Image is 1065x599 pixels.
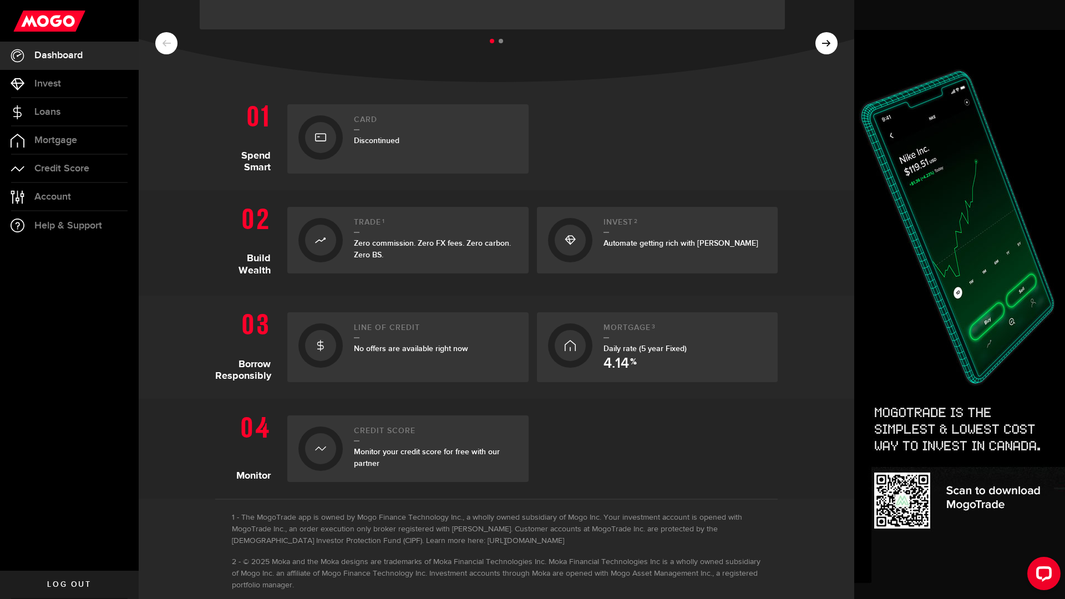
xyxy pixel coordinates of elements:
[630,358,637,371] span: %
[215,99,279,174] h1: Spend Smart
[232,512,761,547] li: The MogoTrade app is owned by Mogo Finance Technology Inc., a wholly owned subsidiary of Mogo Inc...
[652,323,656,330] sup: 3
[34,50,83,60] span: Dashboard
[287,312,529,382] a: Line of creditNo offers are available right now
[354,136,399,145] span: Discontinued
[354,323,518,338] h2: Line of credit
[603,238,758,248] span: Automate getting rich with [PERSON_NAME]
[34,135,77,145] span: Mortgage
[215,307,279,382] h1: Borrow Responsibly
[354,427,518,441] h2: Credit Score
[354,218,518,233] h2: Trade
[354,447,500,468] span: Monitor your credit score for free with our partner
[232,556,761,591] li: © 2025 Moka and the Moka designs are trademarks of Moka Financial Technologies Inc. Moka Financia...
[382,218,385,225] sup: 1
[34,79,61,89] span: Invest
[603,344,687,353] span: Daily rate (5 year Fixed)
[34,192,71,202] span: Account
[537,312,778,382] a: Mortgage3Daily rate (5 year Fixed) 4.14 %
[354,238,511,260] span: Zero commission. Zero FX fees. Zero carbon. Zero BS.
[287,104,529,174] a: CardDiscontinued
[1018,552,1065,599] iframe: LiveChat chat widget
[287,207,529,273] a: Trade1Zero commission. Zero FX fees. Zero carbon. Zero BS.
[34,107,60,117] span: Loans
[634,218,638,225] sup: 2
[34,221,102,231] span: Help & Support
[854,30,1065,599] img: Side-banner-trade-up-1126-380x1026
[603,323,767,338] h2: Mortgage
[34,164,89,174] span: Credit Score
[287,415,529,482] a: Credit ScoreMonitor your credit score for free with our partner
[354,115,518,130] h2: Card
[603,218,767,233] h2: Invest
[354,344,468,353] span: No offers are available right now
[215,410,279,482] h1: Monitor
[215,201,279,279] h1: Build Wealth
[537,207,778,273] a: Invest2Automate getting rich with [PERSON_NAME]
[47,581,91,588] span: Log out
[603,357,629,371] span: 4.14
